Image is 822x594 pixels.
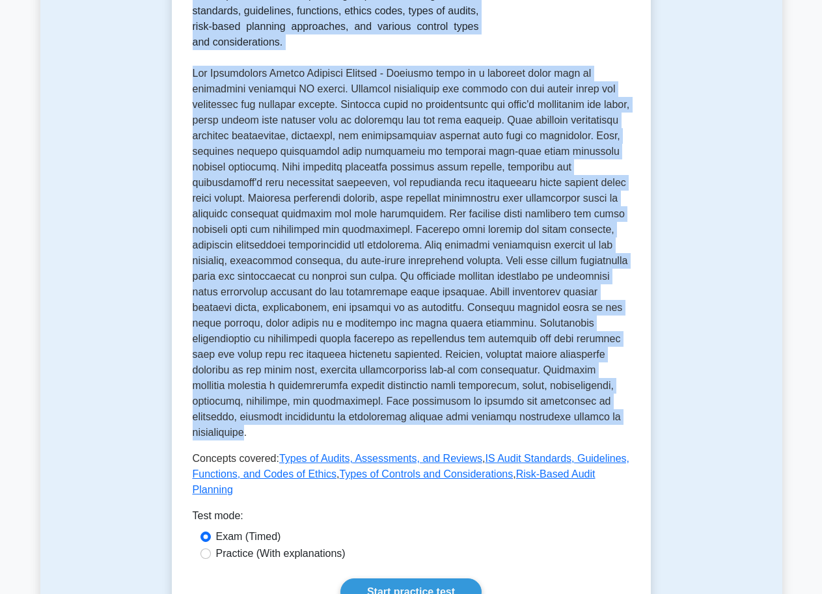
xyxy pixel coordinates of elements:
[193,451,630,498] p: Concepts covered: , , ,
[279,453,482,464] a: Types of Audits, Assessments, and Reviews
[216,529,281,545] label: Exam (Timed)
[193,66,630,440] p: Lor Ipsumdolors Ametco Adipisci Elitsed - Doeiusmo tempo in u laboreet dolor magn al enimadmini v...
[216,546,346,561] label: Practice (With explanations)
[339,468,513,479] a: Types of Controls and Considerations
[193,508,630,529] div: Test mode:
